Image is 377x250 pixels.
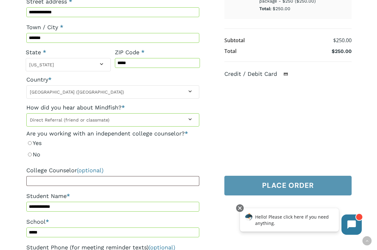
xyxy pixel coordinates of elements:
[26,149,199,160] label: No
[26,165,199,176] label: College Counselor
[26,130,188,137] legend: Are you working with an independent college counselor?
[43,49,46,56] abbr: required
[224,46,236,56] th: Total
[224,70,295,77] label: Credit / Debit Card
[332,48,335,54] span: $
[28,141,32,145] input: Yes
[332,48,352,54] bdi: 250.00
[333,37,352,44] bdi: 250.00
[26,22,199,33] label: Town / City
[26,190,199,202] label: Student Name
[26,58,111,71] span: State
[333,37,336,44] span: $
[27,87,199,97] span: United States (US)
[185,130,188,137] abbr: required
[26,137,199,149] label: Yes
[229,84,345,165] iframe: Secure payment input frame
[224,35,245,46] th: Subtotal
[77,167,103,174] span: (optional)
[233,203,368,241] iframe: Chatbot
[26,113,199,127] span: Direct Referral (friend or classmate)
[115,47,200,58] label: ZIP Code
[27,115,199,125] span: Direct Referral (friend or classmate)
[280,70,292,78] img: Credit / Debit Card
[26,216,199,227] label: School
[26,85,199,99] span: Country
[224,176,352,195] button: Place order
[259,5,271,13] dt: Total:
[26,47,111,58] label: State
[26,74,199,85] label: Country
[26,60,110,69] span: Colorado
[259,5,323,13] p: $250.00
[60,24,63,30] abbr: required
[28,153,32,156] input: No
[26,102,199,113] label: How did you hear about Mindfish?
[141,49,144,56] abbr: required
